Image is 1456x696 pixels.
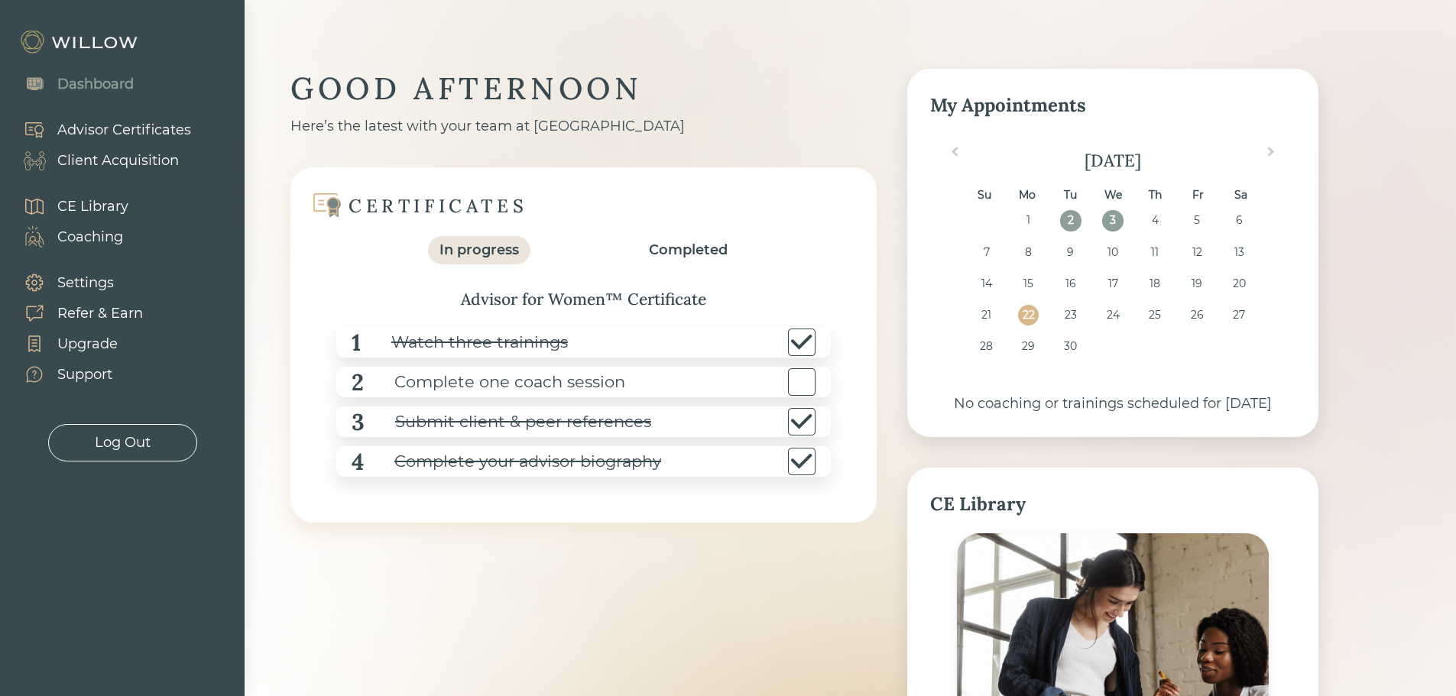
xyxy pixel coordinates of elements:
div: Choose Thursday, September 4th, 2025 [1145,210,1166,231]
div: Choose Sunday, September 21st, 2025 [976,305,997,325]
div: Tu [1060,185,1081,206]
div: month 2025-09 [935,210,1290,367]
div: Choose Tuesday, September 9th, 2025 [1060,242,1081,263]
a: Upgrade [8,329,143,359]
div: Th [1145,185,1166,206]
div: Choose Saturday, September 6th, 2025 [1229,210,1250,231]
div: Choose Wednesday, September 24th, 2025 [1102,305,1123,325]
div: Choose Wednesday, September 3rd, 2025 [1102,210,1123,231]
div: Choose Sunday, September 14th, 2025 [976,274,997,294]
div: Complete your advisor biography [364,445,661,479]
div: 3 [352,405,365,439]
div: Log Out [95,432,151,453]
div: Su [974,185,995,206]
div: Watch three trainings [361,325,568,360]
a: CE Library [8,191,128,222]
div: Choose Monday, September 1st, 2025 [1018,210,1039,231]
img: Willow [19,30,141,54]
div: Submit client & peer references [365,405,651,439]
div: Choose Thursday, September 11th, 2025 [1145,242,1166,263]
div: Choose Sunday, September 7th, 2025 [976,242,997,263]
button: Next Month [1260,144,1285,168]
a: Settings [8,267,143,298]
a: Client Acquisition [8,145,191,176]
div: Choose Tuesday, September 30th, 2025 [1060,336,1081,357]
div: Choose Wednesday, September 10th, 2025 [1102,242,1123,263]
div: 4 [352,445,364,479]
div: Choose Friday, September 19th, 2025 [1187,274,1208,294]
div: Complete one coach session [364,365,625,400]
div: Sa [1231,185,1251,206]
div: CE Library [930,490,1295,518]
div: Support [57,364,112,385]
div: CERTIFICATES [349,194,527,218]
div: Choose Wednesday, September 17th, 2025 [1102,274,1123,294]
div: Choose Thursday, September 25th, 2025 [1145,305,1166,325]
div: Choose Monday, September 15th, 2025 [1018,274,1039,294]
div: Upgrade [57,334,118,354]
div: Dashboard [57,74,134,95]
div: My Appointments [930,92,1295,119]
div: Choose Tuesday, September 16th, 2025 [1060,274,1081,294]
div: Settings [57,273,114,293]
button: Previous Month [941,144,965,168]
div: Choose Saturday, September 27th, 2025 [1229,305,1250,325]
div: Choose Tuesday, September 2nd, 2025 [1060,210,1081,231]
div: Refer & Earn [57,303,143,324]
div: 1 [352,325,361,360]
a: Advisor Certificates [8,115,191,145]
div: Fr [1188,185,1208,206]
div: Choose Friday, September 12th, 2025 [1187,242,1208,263]
div: Choose Friday, September 5th, 2025 [1187,210,1208,231]
div: We [1102,185,1123,206]
div: Choose Saturday, September 20th, 2025 [1229,274,1250,294]
a: Coaching [8,222,128,252]
a: Refer & Earn [8,298,143,329]
div: CE Library [57,196,128,217]
div: Choose Saturday, September 13th, 2025 [1229,242,1250,263]
div: Mo [1017,185,1038,206]
div: Advisor Certificates [57,120,191,141]
div: In progress [439,240,519,261]
div: Client Acquisition [57,151,179,171]
div: Choose Monday, September 8th, 2025 [1018,242,1039,263]
div: Choose Tuesday, September 23rd, 2025 [1060,305,1081,325]
div: Choose Sunday, September 28th, 2025 [976,336,997,357]
div: Choose Monday, September 22nd, 2025 [1018,305,1039,325]
div: Here’s the latest with your team at [GEOGRAPHIC_DATA] [290,116,877,137]
div: Coaching [57,227,123,248]
a: Dashboard [8,69,134,99]
div: No coaching or trainings scheduled for [DATE] [930,393,1295,414]
div: Completed [649,240,728,261]
div: GOOD AFTERNOON [290,69,877,108]
div: Choose Friday, September 26th, 2025 [1187,305,1208,325]
div: [DATE] [930,148,1295,173]
div: Advisor for Women™ Certificate [321,287,846,312]
div: Choose Monday, September 29th, 2025 [1018,336,1039,357]
div: 2 [352,365,364,400]
div: Choose Thursday, September 18th, 2025 [1145,274,1166,294]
